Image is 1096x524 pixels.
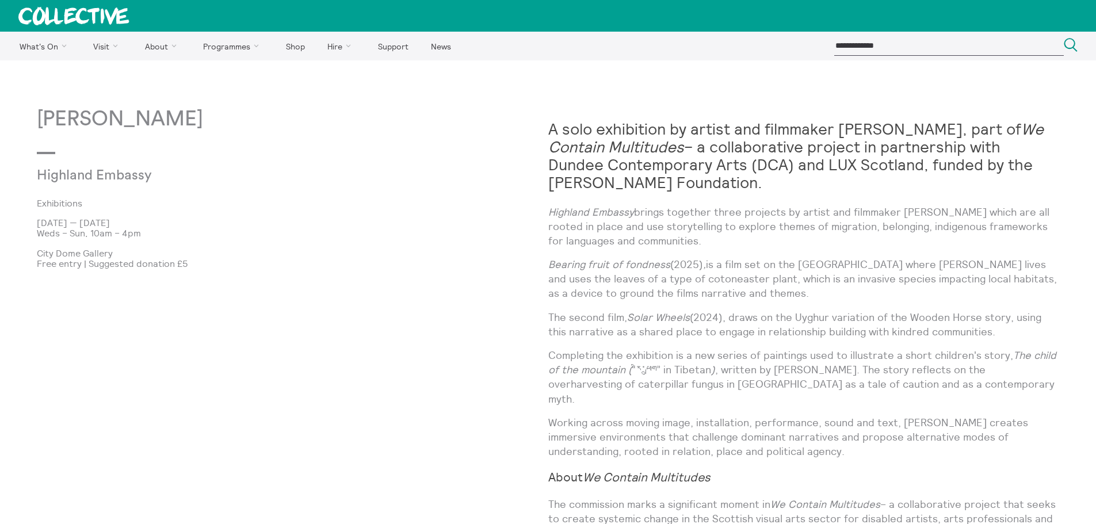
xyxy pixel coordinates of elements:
[37,217,548,228] p: [DATE] — [DATE]
[9,32,81,60] a: What's On
[37,248,548,258] p: City Dome Gallery
[318,32,366,60] a: Hire
[548,349,1056,376] em: The child of the mountain
[548,258,670,271] em: Bearing fruit of fondness
[37,108,548,131] p: [PERSON_NAME]
[583,469,711,485] em: We Contain Multitudes
[83,32,133,60] a: Visit
[770,498,880,511] em: We Contain Multitudes
[627,311,690,324] em: Solar Wheels
[37,258,548,269] p: Free entry | Suggested donation £5
[276,32,315,60] a: Shop
[368,32,418,60] a: Support
[703,258,706,271] em: ,
[548,119,1044,156] em: We Contain Multitudes
[548,205,1060,248] p: brings together three projects by artist and filmmaker [PERSON_NAME] which are all rooted in plac...
[628,363,632,376] em: (
[548,205,634,219] em: Highland Embassy
[548,310,1060,339] p: The second film, (2024), draws on the Uyghur variation of the Wooden Horse story, using this narr...
[548,469,711,485] strong: About
[193,32,274,60] a: Programmes
[548,257,1060,301] p: (2025) is a film set on the [GEOGRAPHIC_DATA] where [PERSON_NAME] lives and uses the leaves of a ...
[37,228,548,238] p: Weds – Sun, 10am – 4pm
[37,168,377,184] p: Highland Embassy
[37,198,530,208] a: Exhibitions
[135,32,191,60] a: About
[548,415,1060,459] p: Working across moving image, installation, performance, sound and text, [PERSON_NAME] creates imm...
[711,363,715,376] em: )
[548,348,1060,406] p: Completing the exhibition is a new series of paintings used to illustrate a short children's stor...
[421,32,461,60] a: News
[548,119,1044,192] strong: A solo exhibition by artist and filmmaker [PERSON_NAME], part of – a collaborative project in par...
